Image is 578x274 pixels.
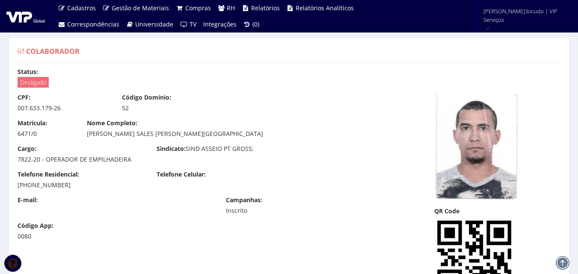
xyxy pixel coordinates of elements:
label: Sindicato: [157,144,186,153]
label: Status: [18,68,38,76]
div: 0080 [18,232,74,241]
label: Matrícula: [18,119,47,127]
img: logo [6,10,45,23]
span: Colaborador [26,47,80,56]
img: 4b82a31dc34569884775694507b2f603.jpeg [434,93,522,200]
label: CPF: [18,93,30,102]
label: E-mail: [18,196,38,204]
div: [PHONE_NUMBER] [18,181,144,189]
span: Relatórios [251,4,280,12]
label: QR Code [434,207,459,215]
a: Integrações [200,16,240,32]
span: Gestão de Materiais [112,4,169,12]
label: Nome Completo: [87,119,137,127]
div: 6471/0 [18,130,74,138]
span: RH [227,4,235,12]
a: Universidade [123,16,177,32]
div: [PERSON_NAME] SALES [PERSON_NAME][GEOGRAPHIC_DATA] [87,130,352,138]
span: Cadastros [67,4,96,12]
label: Telefone Residencial: [18,170,79,179]
span: Integrações [203,20,237,28]
a: Correspondências [54,16,123,32]
span: Relatórios Analíticos [296,4,354,12]
span: [PERSON_NAME].bicudo | VIP Serviços [483,7,567,24]
a: (0) [240,16,263,32]
div: Inscrito [226,206,317,215]
span: Universidade [135,20,173,28]
label: Cargo: [18,144,36,153]
div: 52 [122,104,213,112]
label: Campanhas: [226,196,262,204]
div: SIND ASSEIO PT GROSS; [150,144,289,155]
div: 7822-20 - OPERADOR DE EMPILHADEIRA [18,155,144,164]
label: Código Domínio: [122,93,171,102]
span: (0) [252,20,259,28]
div: 007.633.179-26 [18,104,109,112]
label: Telefone Celular: [157,170,206,179]
span: TV [190,20,196,28]
a: TV [177,16,200,32]
span: Compras [185,4,211,12]
label: Código App: [18,221,53,230]
span: Correspondências [67,20,119,28]
span: Desligado [18,77,49,88]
